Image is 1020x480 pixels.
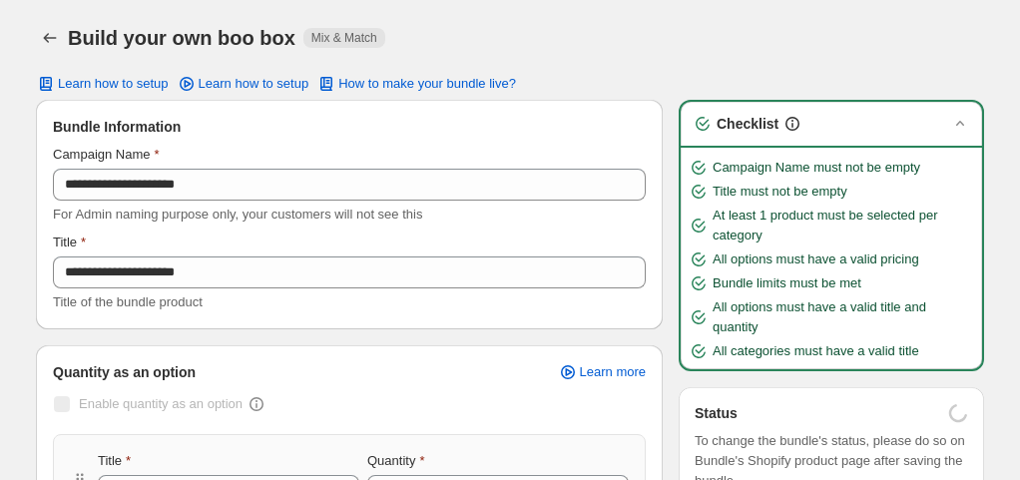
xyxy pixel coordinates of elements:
[713,206,974,245] span: At least 1 product must be selected per category
[53,362,196,382] span: Quantity as an option
[580,364,646,380] span: Learn more
[338,76,516,92] span: How to make your bundle live?
[53,233,86,252] label: Title
[311,30,377,46] span: Mix & Match
[98,451,131,471] label: Title
[713,249,919,269] span: All options must have a valid pricing
[713,273,861,293] span: Bundle limits must be met
[53,207,422,222] span: For Admin naming purpose only, your customers will not see this
[53,145,160,165] label: Campaign Name
[713,158,920,178] span: Campaign Name must not be empty
[58,76,169,92] span: Learn how to setup
[53,117,181,137] span: Bundle Information
[304,70,528,98] button: How to make your bundle live?
[717,114,778,134] h3: Checklist
[199,76,309,92] span: Learn how to setup
[713,297,974,337] span: All options must have a valid title and quantity
[713,341,919,361] span: All categories must have a valid title
[165,70,321,98] a: Learn how to setup
[713,182,847,202] span: Title must not be empty
[53,294,203,309] span: Title of the bundle product
[79,396,243,411] span: Enable quantity as an option
[68,26,295,50] h1: Build your own boo box
[367,451,424,471] label: Quantity
[24,70,181,98] button: Learn how to setup
[695,403,738,423] h3: Status
[546,358,658,386] a: Learn more
[36,24,64,52] button: Back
